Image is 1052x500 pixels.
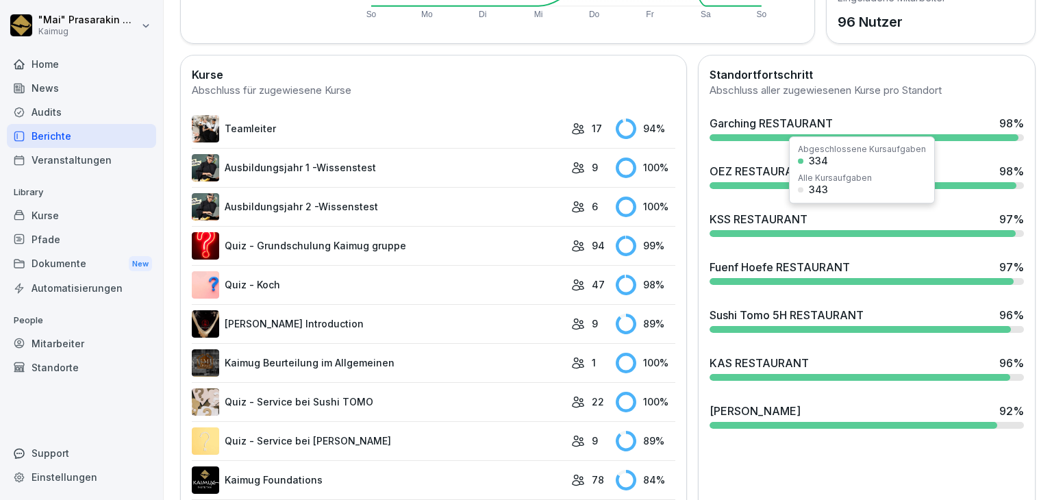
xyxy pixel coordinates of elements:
div: 97 % [999,211,1024,227]
div: KSS RESTAURANT [710,211,807,227]
p: Library [7,182,156,203]
img: t7brl8l3g3sjoed8o8dm9hn8.png [192,271,219,299]
h2: Kurse [192,66,675,83]
div: 97 % [999,259,1024,275]
img: emg2a556ow6sapjezcrppgxh.png [192,427,219,455]
div: 100 % [616,158,675,178]
p: 6 [592,199,598,214]
a: Quiz - Koch [192,271,564,299]
div: [PERSON_NAME] [710,403,801,419]
p: 96 Nutzer [838,12,946,32]
a: Veranstaltungen [7,148,156,172]
img: m7c771e1b5zzexp1p9raqxk8.png [192,154,219,182]
div: 100 % [616,392,675,412]
text: Fr [647,10,654,19]
img: ima4gw5kbha2jc8jl1pti4b9.png [192,232,219,260]
text: Mi [534,10,543,19]
a: [PERSON_NAME] Introduction [192,310,564,338]
p: 9 [592,160,598,175]
div: 334 [809,156,828,166]
a: DokumenteNew [7,251,156,277]
div: Berichte [7,124,156,148]
a: Kurse [7,203,156,227]
img: pytyph5pk76tu4q1kwztnixg.png [192,115,219,142]
p: 47 [592,277,605,292]
a: Ausbildungsjahr 2 -Wissenstest [192,193,564,221]
a: Ausbildungsjahr 1 -Wissenstest [192,154,564,182]
div: 89 % [616,314,675,334]
p: 9 [592,316,598,331]
img: kdhala7dy4uwpjq3l09r8r31.png [192,193,219,221]
p: 17 [592,121,602,136]
a: Kaimug Beurteilung im Allgemeinen [192,349,564,377]
p: 9 [592,434,598,448]
div: Fuenf Hoefe RESTAURANT [710,259,850,275]
text: Mo [421,10,433,19]
a: Einstellungen [7,465,156,489]
text: Do [589,10,600,19]
a: KSS RESTAURANT97% [704,205,1029,242]
div: 89 % [616,431,675,451]
div: 84 % [616,470,675,490]
div: 92 % [999,403,1024,419]
h2: Standortfortschritt [710,66,1024,83]
img: pak566alvbcplycpy5gzgq7j.png [192,388,219,416]
a: Teamleiter [192,115,564,142]
img: ejcw8pgrsnj3kwnpxq2wy9us.png [192,310,219,338]
div: 94 % [616,118,675,139]
text: Sa [701,10,712,19]
text: Di [479,10,486,19]
div: 100 % [616,197,675,217]
a: Garching RESTAURANT98% [704,110,1029,147]
div: Support [7,441,156,465]
div: 98 % [999,115,1024,132]
p: People [7,310,156,332]
div: OEZ RESTAURANT [710,163,809,179]
a: OEZ RESTAURANT98% [704,158,1029,195]
a: Fuenf Hoefe RESTAURANT97% [704,253,1029,290]
a: Mitarbeiter [7,332,156,355]
div: 98 % [999,163,1024,179]
div: 98 % [616,275,675,295]
text: So [366,10,377,19]
a: Home [7,52,156,76]
a: Quiz - Service bei [PERSON_NAME] [192,427,564,455]
img: vu7fopty42ny43mjush7cma0.png [192,349,219,377]
a: Quiz - Grundschulung Kaimug gruppe [192,232,564,260]
div: Abgeschlossene Kursaufgaben [798,145,926,153]
a: News [7,76,156,100]
p: 94 [592,238,605,253]
a: Pfade [7,227,156,251]
a: Kaimug Foundations [192,466,564,494]
div: Garching RESTAURANT [710,115,833,132]
p: Kaimug [38,27,138,36]
div: 96 % [999,307,1024,323]
div: Abschluss aller zugewiesenen Kurse pro Standort [710,83,1024,99]
div: 343 [809,185,828,195]
div: KAS RESTAURANT [710,355,809,371]
a: Automatisierungen [7,276,156,300]
a: Standorte [7,355,156,379]
div: Sushi Tomo 5H RESTAURANT [710,307,864,323]
div: 100 % [616,353,675,373]
div: 99 % [616,236,675,256]
div: Alle Kursaufgaben [798,174,872,182]
a: Audits [7,100,156,124]
text: So [757,10,767,19]
img: p7t4hv9nngsgdpqtll45nlcz.png [192,466,219,494]
a: KAS RESTAURANT96% [704,349,1029,386]
div: Abschluss für zugewiesene Kurse [192,83,675,99]
p: 78 [592,473,604,487]
a: Quiz - Service bei Sushi TOMO [192,388,564,416]
div: 96 % [999,355,1024,371]
div: Dokumente [7,251,156,277]
p: "Mai" Prasarakin Natechnanok [38,14,138,26]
